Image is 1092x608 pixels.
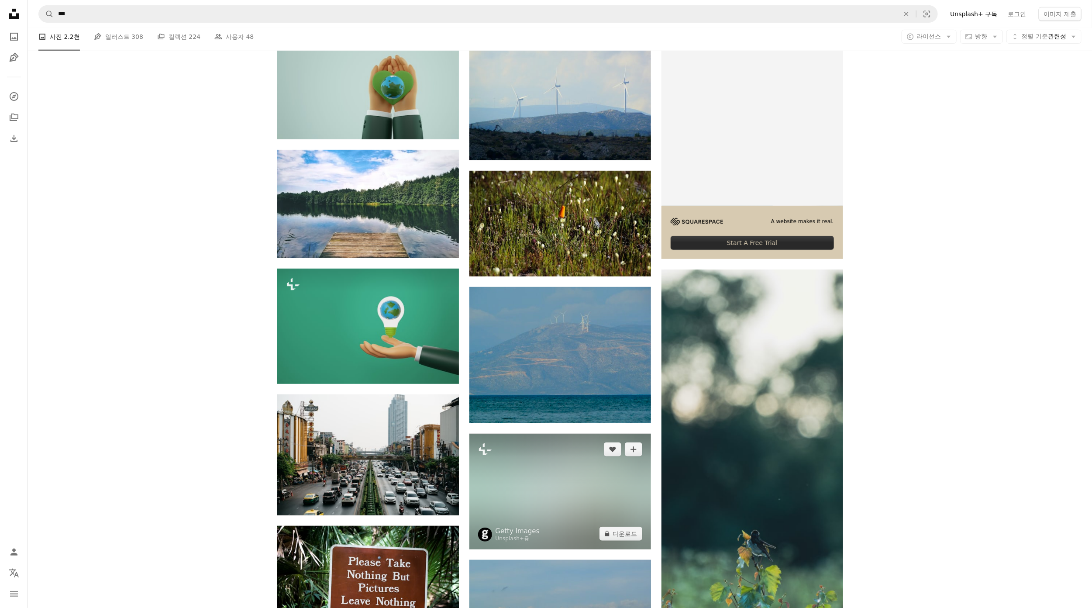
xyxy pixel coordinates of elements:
[214,23,254,51] a: 사용자 48
[496,535,524,542] a: Unsplash+
[277,394,459,515] img: 교통량이 많은 번화 한 도시 거리
[277,322,459,330] a: 전구를 든 지구본은 녹색 배경에 사업가의 손 위에 떠 있다. 청정 에너지 소비 및 글로벌 지속 가능한 환경 보호, 환경을 위한 ESG. 3D 렌더링 그림입니다.
[671,218,723,225] img: file-1705255347840-230a6ab5bca9image
[277,200,459,207] a: 강둑의 선착장 전경
[5,49,23,66] a: 일러스트
[5,88,23,105] a: 탐색
[496,535,540,542] div: 용
[1003,7,1032,21] a: 로그인
[5,109,23,126] a: 컬렉션
[1006,30,1082,44] button: 정렬 기준관련성
[5,130,23,147] a: 다운로드 내역
[960,30,1003,44] button: 방향
[478,528,492,542] img: Getty Images의 프로필로 이동
[625,442,642,456] button: 컬렉션에 추가
[277,269,459,384] img: 전구를 든 지구본은 녹색 배경에 사업가의 손 위에 떠 있다. 청정 에너지 소비 및 글로벌 지속 가능한 환경 보호, 환경을 위한 ESG. 3D 렌더링 그림입니다.
[277,24,459,140] img: 손은 지구에 닿고 녹색 배경에 하트 모양을 남긴다. 녹색 에너지, ESG, 재생 가능한 자원 지구 환경 지속 가능성, 환경 보호. 3d 렌더링 그림입니다.
[496,527,540,535] a: Getty Images
[902,30,957,44] button: 라이선스
[469,24,651,160] img: 낮 동안 푸른 잔디 필드에 흰색 풍력 터빈
[671,236,834,250] div: Start A Free Trial
[945,7,1002,21] a: Unsplash+ 구독
[131,32,143,41] span: 308
[5,28,23,45] a: 사진
[917,33,941,40] span: 라이선스
[897,6,916,22] button: 삭제
[661,438,843,446] a: 나뭇가지에 앉아 있는 새
[916,6,937,22] button: 시각적 검색
[1022,33,1048,40] span: 정렬 기준
[277,150,459,258] img: 강둑의 선착장 전경
[469,88,651,96] a: 낮 동안 푸른 잔디 필드에 흰색 풍력 터빈
[5,585,23,603] button: 메뉴
[246,32,254,41] span: 48
[469,487,651,495] a: 녹색 배경에 재활용품이 있는 지구본을 만지는 손. 환경을 고려한 재사용 및 녹색 에너지, ESG, 재생 가능한 자원, 환경 지속 가능성. 3d 렌더링 그림입니다.
[189,32,200,41] span: 224
[94,23,143,51] a: 일러스트 308
[277,78,459,86] a: 손은 지구에 닿고 녹색 배경에 하트 모양을 남긴다. 녹색 에너지, ESG, 재생 가능한 자원 지구 환경 지속 가능성, 환경 보호. 3d 렌더링 그림입니다.
[5,543,23,561] a: 로그인 / 가입
[1039,7,1082,21] button: 이미지 제출
[469,434,651,549] img: 녹색 배경에 재활용품이 있는 지구본을 만지는 손. 환경을 고려한 재사용 및 녹색 에너지, ESG, 재생 가능한 자원, 환경 지속 가능성. 3d 렌더링 그림입니다.
[39,6,54,22] button: Unsplash 검색
[771,218,834,225] span: A website makes it real.
[604,442,621,456] button: 좋아요
[1022,32,1066,41] span: 관련성
[5,564,23,582] button: 언어
[661,24,843,259] a: A website makes it real.Start A Free Trial
[599,527,642,541] button: 다운로드
[38,5,938,23] form: 사이트 전체에서 이미지 찾기
[975,33,988,40] span: 방향
[5,5,23,24] a: 홈 — Unsplash
[469,219,651,227] a: 들판 중앙에 있는 작은 주황색 개체
[469,287,651,423] img: 낮 동안 산 근처 바다에 하얀 범선
[277,451,459,459] a: 교통량이 많은 번화 한 도시 거리
[469,171,651,276] img: 들판 중앙에 있는 작은 주황색 개체
[469,351,651,359] a: 낮 동안 산 근처 바다에 하얀 범선
[277,582,459,590] a: 사람들에게 사진을 찍지 말라고 경고하는 표지판
[157,23,200,51] a: 컬렉션 224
